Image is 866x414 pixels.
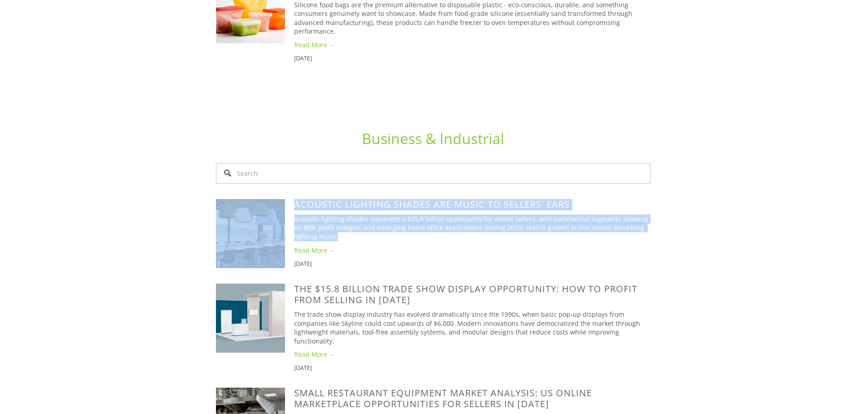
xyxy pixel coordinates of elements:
[216,199,294,268] a: Acoustic Lighting Shades Are Music to Sellers' Ears
[294,364,312,372] time: [DATE]
[294,387,592,410] a: Small Restaurant Equipment Market Analysis: US Online Marketplace Opportunities for Sellers in [D...
[294,0,651,36] p: Silicone food bags are the premium alternative to disposable plastic - eco-conscious, durable, an...
[216,284,285,353] img: The $15.8 Billion Trade Show Display Opportunity: How to Profit from selling in 2025
[362,129,504,148] a: Business & Industrial
[216,163,651,184] input: Search
[294,259,312,268] time: [DATE]
[294,246,651,255] a: Read More →
[294,40,651,50] a: Read More →
[294,54,312,62] time: [DATE]
[294,283,637,306] a: The $15.8 Billion Trade Show Display Opportunity: How to Profit from selling in [DATE]
[216,199,285,268] img: Acoustic Lighting Shades Are Music to Sellers' Ears
[294,310,651,345] p: The trade show display industry has evolved dramatically since the 1990s, when basic pop-up displ...
[294,214,651,241] p: Acoustic lighting shades represent a $35.9 billion opportunity for online sellers, with commercia...
[216,284,294,353] a: The $15.8 Billion Trade Show Display Opportunity: How to Profit from selling in 2025
[294,350,651,359] a: Read More →
[294,198,570,210] a: Acoustic Lighting Shades Are Music to Sellers' Ears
